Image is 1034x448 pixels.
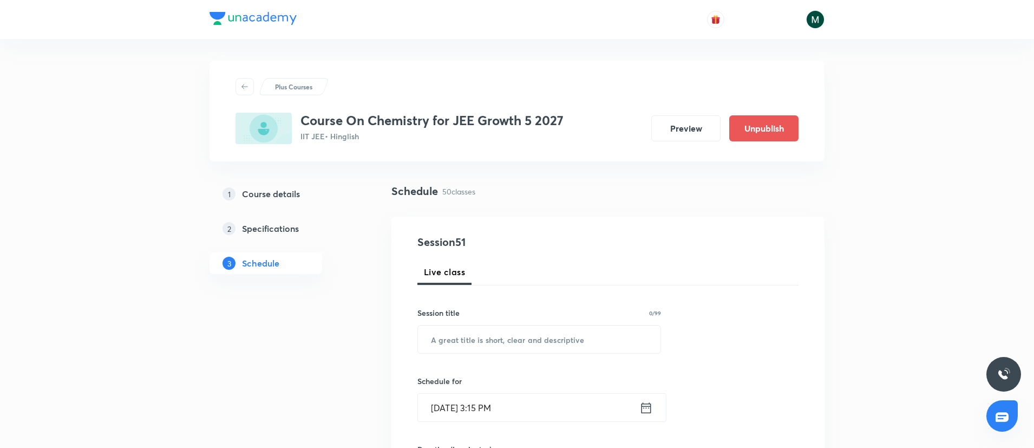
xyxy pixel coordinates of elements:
[222,257,235,270] p: 3
[242,222,299,235] h5: Specifications
[651,115,721,141] button: Preview
[300,113,564,128] h3: Course On Chemistry for JEE Growth 5 2027
[235,113,292,144] img: 6240761E-3031-4477-940F-BAC61913A3BA_plus.png
[300,131,564,142] p: IIT JEE • Hinglish
[222,187,235,200] p: 1
[997,368,1010,381] img: ttu
[442,186,475,197] p: 50 classes
[806,10,824,29] img: Milind Shahare
[210,12,297,28] a: Company Logo
[242,257,279,270] h5: Schedule
[417,307,460,319] h6: Session title
[707,11,724,28] button: avatar
[242,187,300,200] h5: Course details
[210,12,297,25] img: Company Logo
[424,265,465,278] span: Live class
[711,15,721,24] img: avatar
[391,183,438,199] h4: Schedule
[210,218,357,239] a: 2Specifications
[275,82,312,92] p: Plus Courses
[729,115,799,141] button: Unpublish
[417,375,661,387] h6: Schedule for
[210,183,357,205] a: 1Course details
[222,222,235,235] p: 2
[417,234,615,250] h4: Session 51
[418,326,660,353] input: A great title is short, clear and descriptive
[649,310,661,316] p: 0/99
